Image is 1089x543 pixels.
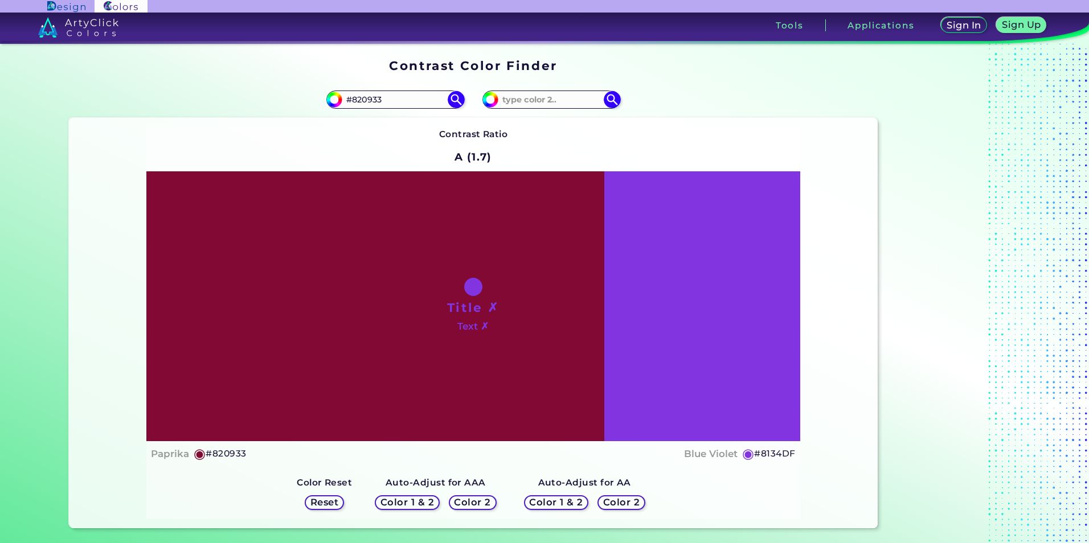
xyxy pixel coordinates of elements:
h5: Sign In [948,21,979,30]
a: Sign Up [999,18,1044,32]
h4: Blue Violet [684,446,738,462]
h5: Color 2 [456,498,489,507]
h5: ◉ [742,447,755,460]
h1: Title ✗ [447,299,500,316]
h5: #8134DF [754,446,795,461]
h5: Sign Up [1004,20,1039,29]
h5: ◉ [194,447,206,460]
input: type color 1.. [342,92,448,107]
img: logo_artyclick_colors_white.svg [38,17,118,38]
img: icon search [604,91,621,108]
h4: Text ✗ [457,318,489,335]
h5: #820933 [206,446,246,461]
img: icon search [448,91,465,108]
a: Sign In [943,18,985,32]
strong: Auto-Adjust for AA [538,477,631,488]
strong: Color Reset [297,477,352,488]
h5: Color 2 [605,498,638,507]
h5: Color 1 & 2 [532,498,580,507]
h2: A (1.7) [449,144,497,169]
img: ArtyClick Design logo [47,1,85,12]
h4: Paprika [151,446,189,462]
input: type color 2.. [498,92,604,107]
h5: Color 1 & 2 [383,498,432,507]
strong: Auto-Adjust for AAA [386,477,486,488]
h1: Contrast Color Finder [389,57,557,74]
h3: Applications [848,21,914,30]
strong: Contrast Ratio [439,129,508,139]
h3: Tools [776,21,804,30]
h5: Reset [312,498,337,507]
